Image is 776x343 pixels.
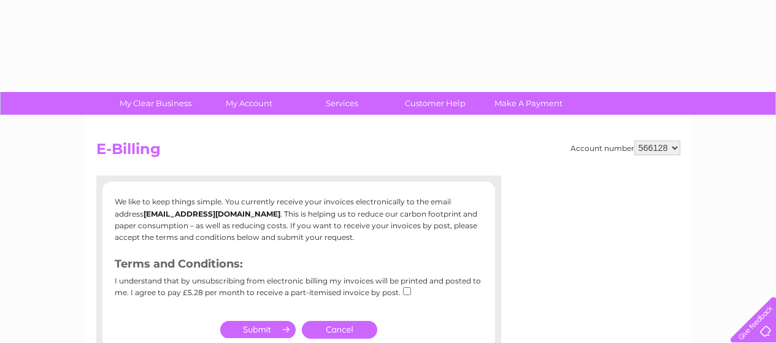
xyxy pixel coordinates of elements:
div: I understand that by unsubscribing from electronic billing my invoices will be printed and posted... [115,277,483,306]
b: [EMAIL_ADDRESS][DOMAIN_NAME] [144,209,280,218]
p: We like to keep things simple. You currently receive your invoices electronically to the email ad... [115,196,483,243]
h3: Terms and Conditions: [115,255,483,277]
input: Submit [220,321,296,338]
a: My Account [198,92,299,115]
div: Account number [570,141,680,155]
a: Customer Help [385,92,486,115]
h2: E-Billing [96,141,680,164]
a: Cancel [302,321,377,339]
a: My Clear Business [105,92,206,115]
a: Make A Payment [478,92,579,115]
a: Services [291,92,393,115]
